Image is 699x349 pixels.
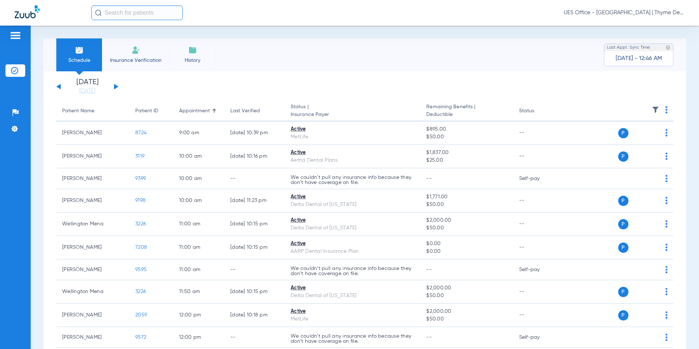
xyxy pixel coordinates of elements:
[135,176,146,181] span: 9399
[107,57,164,64] span: Insurance Verification
[291,149,415,157] div: Active
[56,304,129,327] td: [PERSON_NAME]
[665,311,668,319] img: group-dot-blue.svg
[426,308,507,315] span: $2,000.00
[426,125,507,133] span: $895.00
[426,248,507,255] span: $0.00
[426,157,507,164] span: $25.00
[224,259,285,280] td: --
[607,44,651,51] span: Last Appt. Sync Time:
[426,292,507,300] span: $50.00
[564,9,684,16] span: UES Office - [GEOGRAPHIC_DATA] | Thyme Dental Care
[95,10,102,16] img: Search Icon
[224,327,285,348] td: --
[224,236,285,259] td: [DATE] 10:15 PM
[224,213,285,236] td: [DATE] 10:15 PM
[224,189,285,213] td: [DATE] 11:23 PM
[135,267,147,272] span: 9595
[291,308,415,315] div: Active
[135,198,146,203] span: 9198
[173,280,224,304] td: 11:50 AM
[135,107,167,115] div: Patient ID
[426,217,507,224] span: $2,000.00
[173,189,224,213] td: 10:00 AM
[135,245,147,250] span: 7208
[135,107,158,115] div: Patient ID
[188,46,197,55] img: History
[230,107,279,115] div: Last Verified
[173,327,224,348] td: 12:00 PM
[513,101,563,121] th: Status
[513,327,563,348] td: Self-pay
[513,236,563,259] td: --
[618,219,628,229] span: P
[291,125,415,133] div: Active
[513,213,563,236] td: --
[618,243,628,253] span: P
[513,280,563,304] td: --
[62,107,94,115] div: Patient Name
[10,31,21,40] img: hamburger-icon
[291,201,415,209] div: Delta Dental of [US_STATE]
[224,145,285,168] td: [DATE] 10:16 PM
[291,111,415,119] span: Insurance Payer
[285,101,420,121] th: Status |
[665,129,668,136] img: group-dot-blue.svg
[56,145,129,168] td: [PERSON_NAME]
[665,288,668,295] img: group-dot-blue.svg
[291,217,415,224] div: Active
[426,240,507,248] span: $0.00
[426,284,507,292] span: $2,000.00
[173,236,224,259] td: 11:00 AM
[56,213,129,236] td: Wellington Mena
[56,259,129,280] td: [PERSON_NAME]
[513,145,563,168] td: --
[291,240,415,248] div: Active
[15,5,40,18] img: Zuub Logo
[56,327,129,348] td: [PERSON_NAME]
[56,236,129,259] td: [PERSON_NAME]
[426,335,432,340] span: --
[426,201,507,209] span: $50.00
[75,46,84,55] img: Schedule
[173,304,224,327] td: 12:00 PM
[62,57,97,64] span: Schedule
[291,334,415,344] p: We couldn’t pull any insurance info because they don’t have coverage on file.
[135,154,144,159] span: 3119
[618,196,628,206] span: P
[426,133,507,141] span: $50.00
[56,189,129,213] td: [PERSON_NAME]
[291,292,415,300] div: Delta Dental of [US_STATE]
[135,335,146,340] span: 9572
[665,153,668,160] img: group-dot-blue.svg
[513,189,563,213] td: --
[618,287,628,297] span: P
[135,312,147,318] span: 2059
[135,130,147,135] span: 8724
[652,106,659,113] img: filter.svg
[173,145,224,168] td: 10:00 AM
[665,106,668,113] img: group-dot-blue.svg
[665,197,668,204] img: group-dot-blue.svg
[173,259,224,280] td: 11:00 AM
[426,176,432,181] span: --
[665,266,668,273] img: group-dot-blue.svg
[513,259,563,280] td: Self-pay
[513,168,563,189] td: Self-pay
[426,149,507,157] span: $1,837.00
[426,315,507,323] span: $50.00
[135,289,146,294] span: 3226
[662,314,699,349] iframe: Chat Widget
[224,280,285,304] td: [DATE] 10:15 PM
[618,151,628,162] span: P
[616,55,662,62] span: [DATE] - 12:46 AM
[65,79,109,95] li: [DATE]
[420,101,513,121] th: Remaining Benefits |
[56,280,129,304] td: Wellington Mena
[291,315,415,323] div: MetLife
[62,107,124,115] div: Patient Name
[665,175,668,182] img: group-dot-blue.svg
[291,284,415,292] div: Active
[291,224,415,232] div: Delta Dental of [US_STATE]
